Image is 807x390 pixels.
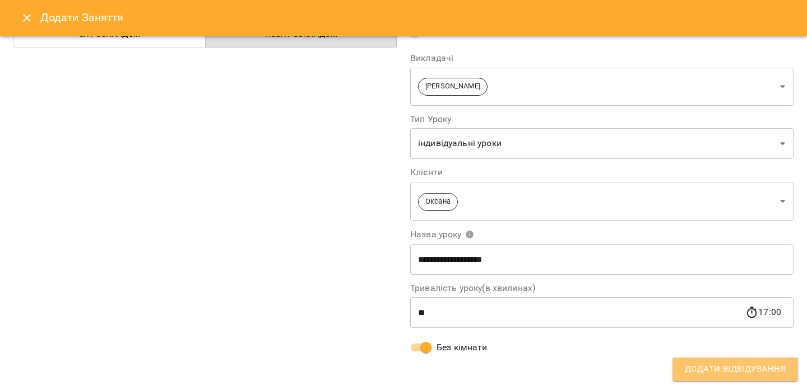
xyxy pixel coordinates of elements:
[410,230,474,239] span: Назва уроку
[410,181,794,221] div: Оксана
[410,168,794,177] label: Клієнти
[410,67,794,106] div: [PERSON_NAME]
[437,341,488,354] span: Без кімнати
[410,54,794,63] label: Викладачі
[419,81,487,92] span: [PERSON_NAME]
[410,115,794,124] label: Тип Уроку
[672,358,798,381] button: Додати Відвідування
[465,230,474,239] svg: Вкажіть назву уроку або виберіть клієнтів
[40,9,794,26] h6: Додати Заняття
[410,128,794,159] div: індивідуальні уроки
[13,4,40,31] button: Close
[685,362,786,377] span: Додати Відвідування
[419,196,457,207] span: Оксана
[410,284,794,293] label: Тривалість уроку(в хвилинах)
